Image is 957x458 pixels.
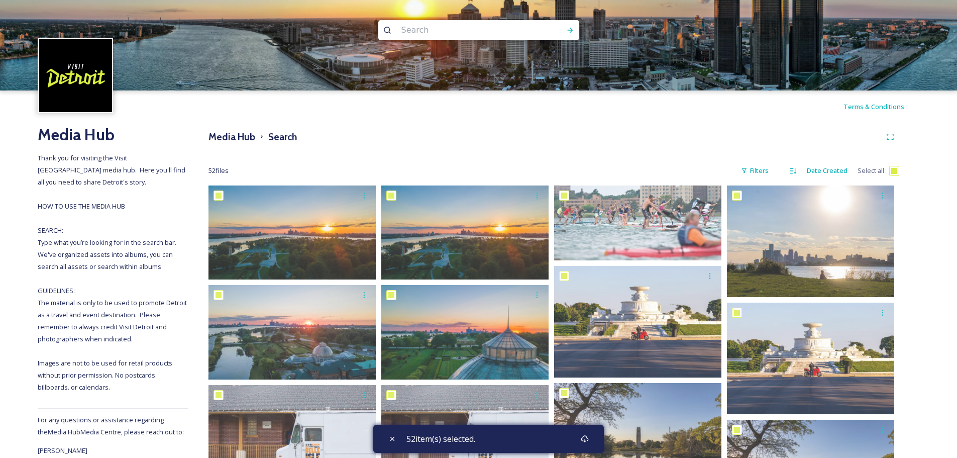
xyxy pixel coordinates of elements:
[381,285,549,379] img: Belle Isle (17).jpg
[38,123,188,147] h2: Media Hub
[554,266,721,378] img: Belle Isle (5).jpg
[858,166,884,175] span: Select all
[727,186,894,297] img: Belle Isle (11).jpg
[396,19,534,41] input: Search
[802,161,853,180] div: Date Created
[39,39,112,112] img: VISIT%20DETROIT%20LOGO%20-%20BLACK%20BACKGROUND.png
[38,153,188,392] span: Thank you for visiting the Visit [GEOGRAPHIC_DATA] media hub. Here you'll find all you need to sh...
[38,415,184,436] span: For any questions or assistance regarding the Media Hub Media Centre, please reach out to:
[843,102,904,111] span: Terms & Conditions
[208,130,255,144] h3: Media Hub
[406,433,475,445] span: 52 item(s) selected.
[208,285,376,379] img: Belle Isle (39).jpg
[208,166,229,175] span: 52 file s
[843,101,919,113] a: Terms & Conditions
[381,186,549,280] img: Belle Isle (24).jpg
[727,303,894,414] img: Belle Isle (5).jpg
[554,186,721,260] img: Belle Isle (6).jpg
[736,161,774,180] div: Filters
[268,130,297,144] h3: Search
[208,186,376,280] img: Belle Isle (24).jpg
